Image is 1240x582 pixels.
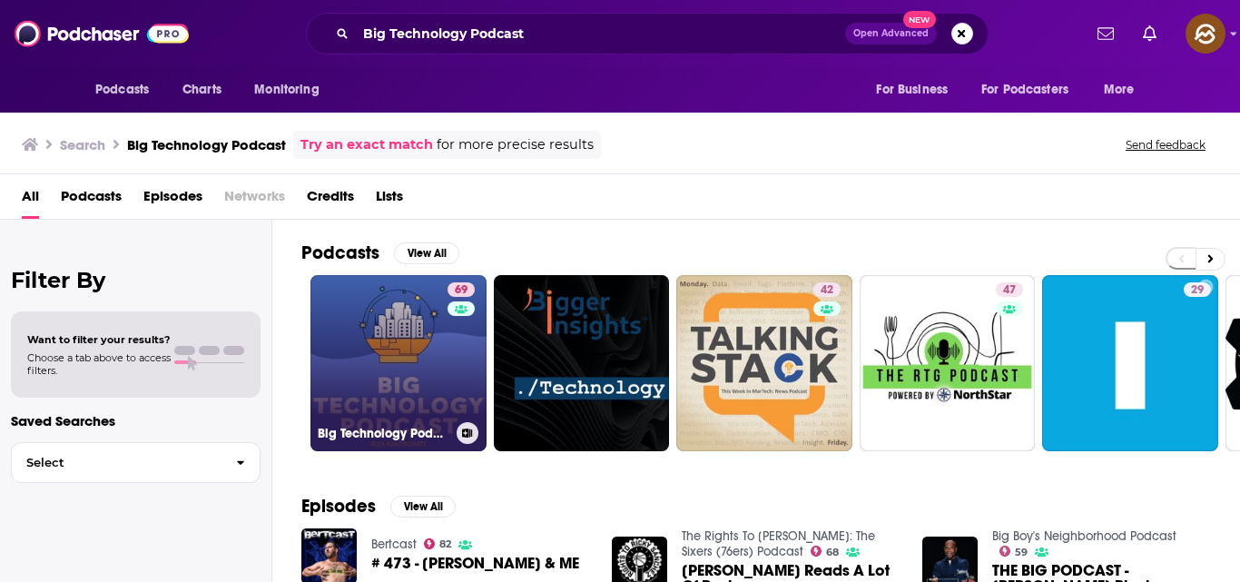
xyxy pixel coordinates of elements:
span: More [1104,77,1135,103]
a: Try an exact match [300,134,433,155]
span: New [903,11,936,28]
a: 68 [811,546,840,557]
a: 69Big Technology Podcast [310,275,487,451]
span: Select [12,457,221,469]
a: EpisodesView All [301,495,456,518]
p: Saved Searches [11,412,261,429]
a: 47 [996,282,1023,297]
span: 68 [826,548,839,557]
a: 69 [448,282,475,297]
button: open menu [241,73,342,107]
button: View All [394,242,459,264]
span: Choose a tab above to access filters. [27,351,171,377]
a: Lists [376,182,403,219]
img: Podchaser - Follow, Share and Rate Podcasts [15,16,189,51]
h3: Big Technology Podcast [127,136,286,153]
span: # 473 - [PERSON_NAME] & ME [371,556,579,571]
button: Open AdvancedNew [845,23,937,44]
button: open menu [83,73,172,107]
span: 59 [1015,548,1028,557]
button: open menu [969,73,1095,107]
span: For Business [876,77,948,103]
a: 42 [813,282,841,297]
span: Logged in as hey85204 [1186,14,1225,54]
a: 59 [999,546,1028,557]
a: Show notifications dropdown [1090,18,1121,49]
a: Show notifications dropdown [1136,18,1164,49]
h2: Podcasts [301,242,379,264]
span: Want to filter your results? [27,333,171,346]
span: Charts [182,77,221,103]
button: Send feedback [1120,137,1211,153]
button: open menu [1091,73,1157,107]
a: The Rights To Ricky Sanchez: The Sixers (76ers) Podcast [682,528,875,559]
div: Search podcasts, credits, & more... [306,13,989,54]
a: Episodes [143,182,202,219]
span: Open Advanced [853,29,929,38]
img: User Profile [1186,14,1225,54]
a: 42 [676,275,852,451]
span: 29 [1191,281,1204,300]
span: for more precise results [437,134,594,155]
a: Big Boy's Neighborhood Podcast [992,528,1176,544]
a: Charts [171,73,232,107]
a: 29 [1184,282,1211,297]
button: View All [390,496,456,518]
h3: Search [60,136,105,153]
h2: Filter By [11,267,261,293]
a: PodcastsView All [301,242,459,264]
a: Podcasts [61,182,122,219]
button: Select [11,442,261,483]
a: All [22,182,39,219]
span: Monitoring [254,77,319,103]
input: Search podcasts, credits, & more... [356,19,845,48]
a: Credits [307,182,354,219]
span: 42 [821,281,833,300]
a: 29 [1042,275,1218,451]
span: For Podcasters [981,77,1068,103]
h3: Big Technology Podcast [318,426,449,441]
a: # 473 - Whitney Cummings & ME [371,556,579,571]
a: 82 [424,538,452,549]
button: Show profile menu [1186,14,1225,54]
span: 82 [439,540,451,548]
span: 69 [455,281,467,300]
h2: Episodes [301,495,376,518]
button: open menu [863,73,970,107]
span: 47 [1003,281,1016,300]
a: 47 [860,275,1036,451]
span: Networks [224,182,285,219]
a: Bertcast [371,537,417,552]
span: Podcasts [95,77,149,103]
